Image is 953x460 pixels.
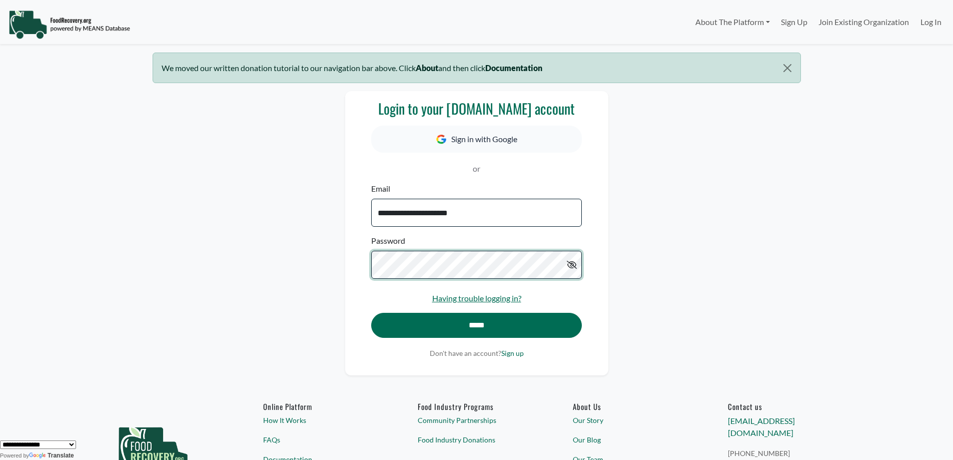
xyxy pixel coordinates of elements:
h6: Online Platform [263,402,380,411]
a: Community Partnerships [418,415,535,425]
a: How It Works [263,415,380,425]
img: Google Translate [29,452,48,459]
a: FAQs [263,434,380,445]
button: Sign in with Google [371,126,581,153]
div: We moved our written donation tutorial to our navigation bar above. Click and then click [153,53,801,83]
a: Join Existing Organization [813,12,914,32]
img: Google Icon [436,135,446,144]
h6: Contact us [728,402,845,411]
p: Don't have an account? [371,348,581,358]
a: Our Blog [573,434,690,445]
a: About Us [573,402,690,411]
img: NavigationLogo_FoodRecovery-91c16205cd0af1ed486a0f1a7774a6544ea792ac00100771e7dd3ec7c0e58e41.png [9,10,130,40]
a: About The Platform [689,12,775,32]
a: Log In [915,12,947,32]
a: [EMAIL_ADDRESS][DOMAIN_NAME] [728,416,795,437]
label: Email [371,183,390,195]
p: or [371,163,581,175]
label: Password [371,235,405,247]
b: About [416,63,438,73]
a: Food Industry Donations [418,434,535,445]
b: Documentation [485,63,542,73]
h6: Food Industry Programs [418,402,535,411]
a: Having trouble logging in? [432,293,521,303]
a: Sign up [501,349,524,357]
a: Sign Up [775,12,813,32]
a: Translate [29,452,74,459]
h3: Login to your [DOMAIN_NAME] account [371,100,581,117]
a: Our Story [573,415,690,425]
button: Close [774,53,800,83]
